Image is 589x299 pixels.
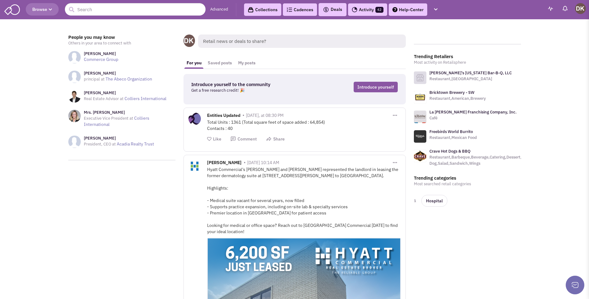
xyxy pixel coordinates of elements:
p: Most searched retail categories [414,181,521,187]
div: Hyatt Commercial’s [PERSON_NAME] and [PERSON_NAME] represented the landlord in leasing the former... [207,166,401,235]
a: Acadia Realty Trust [117,141,154,147]
a: Commerce Group [84,57,118,62]
h3: Mrs. [PERSON_NAME] [84,110,175,115]
h3: Trending Retailers [414,54,521,59]
a: Advanced [210,7,228,12]
a: For you [183,57,205,69]
span: [PERSON_NAME] [207,160,242,167]
a: Hospital [421,195,447,207]
button: Comment [230,136,257,142]
h3: [PERSON_NAME] [84,51,118,57]
img: Donnie Keller [575,3,586,14]
button: Deals [321,6,344,14]
span: Browse [32,7,52,12]
img: help.png [392,7,397,12]
p: Restaurant,Mexican Food [429,135,477,141]
div: Total Units : 1361 (Total square feet of space added : 64,854) Contacts : 40 [207,119,401,131]
h3: Trending categories [414,175,521,181]
a: Activity42 [348,3,387,16]
button: Like [207,136,221,142]
p: Restaurant,Barbeque,Beverage,Catering,Dessert,Hot Dog,Salad,Sandwich,Wings [429,154,528,167]
p: Restaurant,[GEOGRAPHIC_DATA] [429,76,512,82]
a: My posts [235,57,259,69]
span: Deals [323,7,342,12]
span: [DATE] 10:14 AM [247,160,279,165]
p: Most activity on Retailsphere [414,59,521,66]
a: Colliers International [125,96,166,101]
p: Get a free research credit! 🎉 [191,87,309,94]
a: La [PERSON_NAME] Franchising Company, Inc. [429,109,517,115]
a: Collections [244,3,281,16]
img: icon-collection-lavender-black.svg [248,7,254,13]
a: Help-Center [389,3,427,16]
span: [DATE], at 08:30 PM [246,113,283,118]
span: 42 [375,7,383,13]
span: Like [213,136,221,142]
p: Restaurant,American,Brewery [429,95,486,102]
img: NoImageAvailable1.jpg [68,51,81,63]
span: principal at [84,76,105,82]
h3: People you may know [68,34,175,40]
span: President, CEO at [84,141,116,147]
img: Activity.png [352,7,357,12]
a: Freebirds World Burrito [429,129,473,134]
span: Real Estate Advisor at [84,96,124,101]
a: Bricktown Brewery - SW [429,90,474,95]
button: Browse [26,3,59,16]
h3: [PERSON_NAME] [84,90,166,96]
img: SmartAdmin [4,3,20,15]
a: Crave Hot Dogs & BBQ [429,149,470,154]
h3: [PERSON_NAME] [84,71,152,76]
img: NoImageAvailable1.jpg [68,71,81,83]
a: Cadences [283,3,317,16]
h3: Introduce yourself to the community [191,82,309,87]
p: Café [429,115,517,121]
a: [PERSON_NAME]'s [US_STATE] Bar-B-Q, LLC [429,70,512,76]
img: Cadences_logo.png [287,7,292,12]
span: Entities Updated [207,113,240,120]
a: The Abeco Organization [106,76,152,82]
p: Others in your area to connect with [68,40,175,46]
a: Colliers International [84,115,149,127]
span: 1 [414,198,418,204]
input: Search [65,3,206,16]
button: Share [266,136,285,142]
span: Executive Vice President at [84,116,133,121]
span: Retail news or deals to share? [198,34,406,48]
h3: [PERSON_NAME] [84,136,154,141]
img: icon-retailer-placeholder.png [414,71,426,84]
img: NoImageAvailable1.jpg [68,136,81,148]
img: icon-deals.svg [323,6,329,13]
a: Introduce yourself [354,82,398,92]
a: Saved posts [205,57,235,69]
